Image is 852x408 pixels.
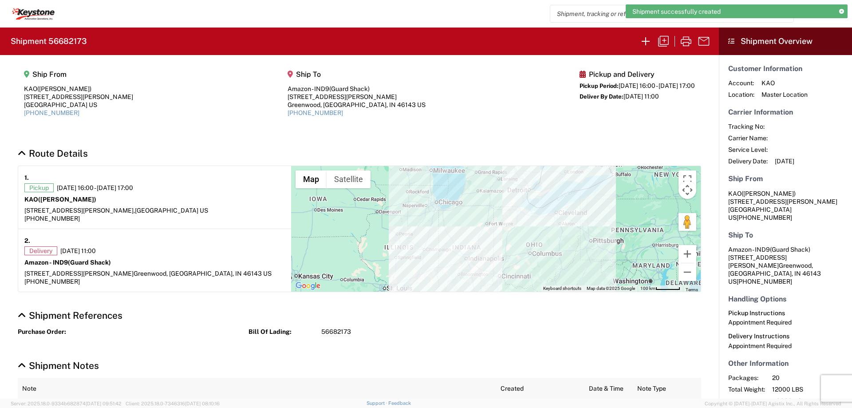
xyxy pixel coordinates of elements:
div: [PHONE_NUMBER] [24,277,285,285]
span: Total Weight: [728,385,765,393]
div: Appointment Required [728,318,843,326]
div: [STREET_ADDRESS][PERSON_NAME] [24,93,133,101]
span: [STREET_ADDRESS][PERSON_NAME] [728,198,837,205]
button: Zoom out [678,263,696,281]
span: [DATE] 16:00 - [DATE] 17:00 [619,82,695,89]
span: Delivery [24,246,57,255]
div: Greenwood, [GEOGRAPHIC_DATA], IN 46143 US [288,101,426,109]
h6: Delivery Instructions [728,333,843,340]
a: Support [367,400,389,406]
span: [STREET_ADDRESS][PERSON_NAME] [24,270,134,277]
a: Hide Details [18,148,88,159]
img: Google [293,280,323,292]
span: Tracking No: [728,123,768,131]
a: Hide Details [18,360,99,371]
strong: Purchase Order: [18,328,84,336]
a: Open this area in Google Maps (opens a new window) [293,280,323,292]
span: Deliver By Date: [580,93,623,100]
span: [DATE] 09:51:42 [86,401,122,406]
span: (Guard Shack) [68,259,111,266]
span: 56682173 [772,397,848,405]
th: Note Type [633,378,701,399]
span: Client: 2025.18.0-7346316 [126,401,220,406]
div: [STREET_ADDRESS][PERSON_NAME] [288,93,426,101]
h5: Other Information [728,359,843,368]
h5: Carrier Information [728,108,843,116]
span: Reference: [728,397,765,405]
span: Greenwood, [GEOGRAPHIC_DATA], IN 46143 US [134,270,272,277]
span: Amazon - IND9 [STREET_ADDRESS][PERSON_NAME] [728,246,810,269]
address: Greenwood, [GEOGRAPHIC_DATA], IN 46143 US [728,246,843,285]
a: Terms [686,287,698,292]
span: Account: [728,79,754,87]
span: Carrier Name: [728,134,768,142]
h5: Customer Information [728,64,843,73]
strong: KAO [24,196,96,203]
h5: Ship From [24,70,133,79]
div: Amazon - IND9 [288,85,426,93]
span: [GEOGRAPHIC_DATA] US [135,207,208,214]
button: Show street map [296,170,327,188]
th: Date & Time [584,378,632,399]
span: [DATE] 08:10:16 [185,401,220,406]
span: Master Location [761,91,808,99]
span: Map data ©2025 Google [587,286,635,291]
span: Copyright © [DATE]-[DATE] Agistix Inc., All Rights Reserved [705,400,841,408]
address: [GEOGRAPHIC_DATA] US [728,190,843,222]
a: [PHONE_NUMBER] [24,109,79,116]
button: Map camera controls [678,181,696,199]
button: Drag Pegman onto the map to open Street View [678,213,696,231]
a: [PHONE_NUMBER] [288,109,343,116]
span: 100 km [640,286,655,291]
h5: Ship To [288,70,426,79]
span: [DATE] 16:00 - [DATE] 17:00 [57,184,133,192]
a: Hide Details [18,310,122,321]
span: Pickup Period: [580,83,619,89]
span: Location: [728,91,754,99]
h5: Handling Options [728,295,843,303]
span: (Guard Shack) [770,246,810,253]
span: 12000 LBS [772,385,848,393]
button: Map Scale: 100 km per 52 pixels [638,285,683,292]
span: ([PERSON_NAME]) [742,190,796,197]
span: KAO [761,79,808,87]
button: Toggle fullscreen view [678,170,696,188]
div: KAO [24,85,133,93]
span: Server: 2025.18.0-9334b682874 [11,401,122,406]
span: [DATE] 11:00 [623,93,659,100]
button: Keyboard shortcuts [543,285,581,292]
span: ([PERSON_NAME]) [37,85,91,92]
span: [DATE] [775,157,794,165]
button: Zoom in [678,245,696,263]
span: [PHONE_NUMBER] [737,214,792,221]
strong: 2. [24,235,30,246]
span: (Guard Shack) [329,85,370,92]
strong: 1. [24,172,29,183]
span: 56682173 [321,328,351,336]
h6: Pickup Instructions [728,309,843,317]
header: Shipment Overview [719,28,852,55]
span: Delivery Date: [728,157,768,165]
span: Pickup [24,183,54,192]
div: [PHONE_NUMBER] [24,214,285,222]
span: Packages: [728,374,765,382]
span: Service Level: [728,146,768,154]
span: [DATE] 11:00 [60,247,96,255]
span: [STREET_ADDRESS][PERSON_NAME], [24,207,135,214]
div: Appointment Required [728,342,843,350]
h5: Pickup and Delivery [580,70,695,79]
span: KAO [728,190,742,197]
th: Created [496,378,584,399]
span: 20 [772,374,848,382]
h5: Ship From [728,174,843,183]
strong: Amazon - IND9 [24,259,111,266]
strong: Bill Of Lading: [248,328,315,336]
th: Note [18,378,496,399]
h5: Ship To [728,231,843,239]
span: ([PERSON_NAME]) [38,196,96,203]
div: [GEOGRAPHIC_DATA] US [24,101,133,109]
a: Feedback [388,400,411,406]
span: Shipment successfully created [632,8,721,16]
span: [PHONE_NUMBER] [737,278,792,285]
button: Show satellite imagery [327,170,371,188]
